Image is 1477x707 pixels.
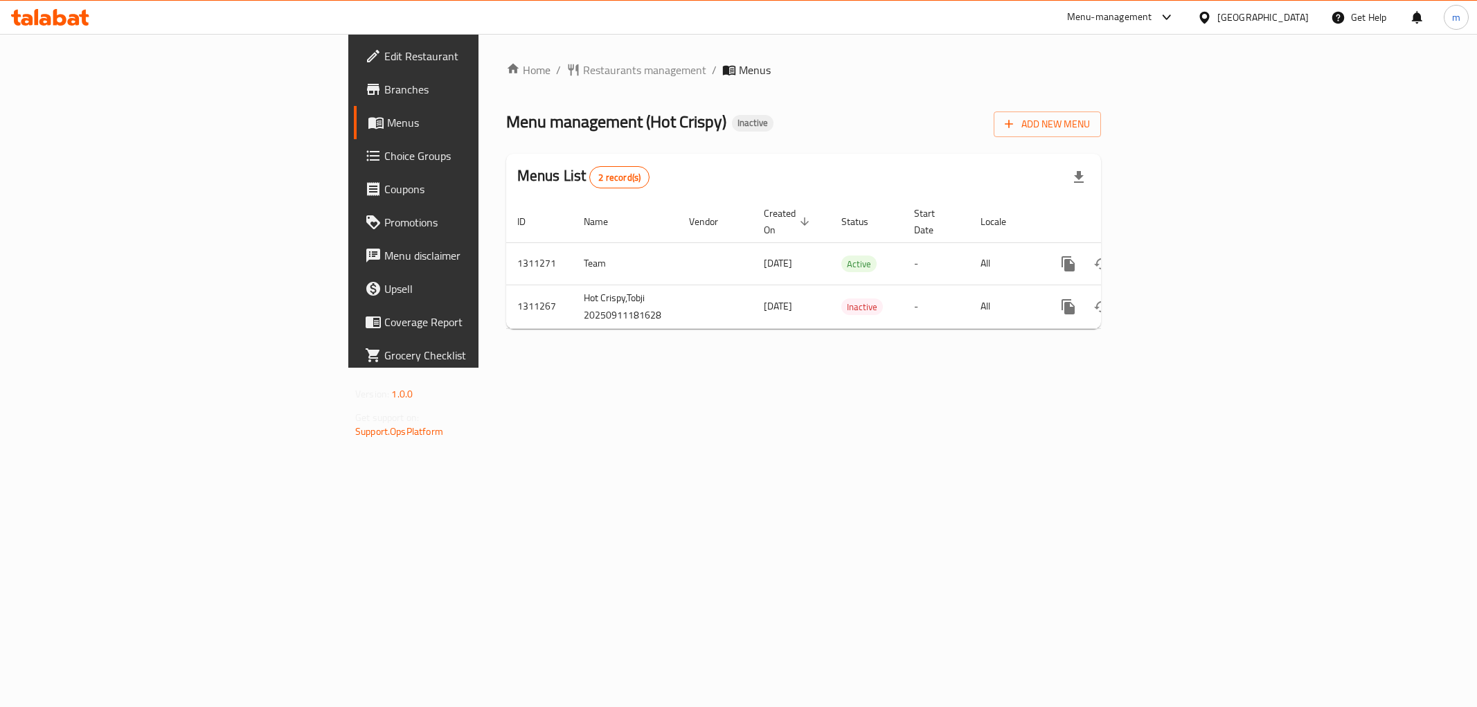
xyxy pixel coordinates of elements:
span: [DATE] [764,297,792,315]
span: Restaurants management [583,62,706,78]
span: Start Date [914,205,953,238]
nav: breadcrumb [506,62,1101,78]
a: Menu disclaimer [354,239,595,272]
span: Menus [739,62,771,78]
a: Edit Restaurant [354,39,595,73]
span: Inactive [732,117,773,129]
span: Promotions [384,214,584,231]
a: Branches [354,73,595,106]
span: Locale [981,213,1024,230]
div: [GEOGRAPHIC_DATA] [1217,10,1309,25]
span: [DATE] [764,254,792,272]
td: - [903,285,969,328]
span: Edit Restaurant [384,48,584,64]
span: Menu management ( Hot Crispy ) [506,106,726,137]
td: Hot Crispy,Tobji 20250911181628 [573,285,678,328]
a: Coverage Report [354,305,595,339]
a: Menus [354,106,595,139]
span: Coverage Report [384,314,584,330]
td: - [903,242,969,285]
span: Get support on: [355,409,419,427]
span: ID [517,213,544,230]
div: Inactive [841,298,883,315]
span: Grocery Checklist [384,347,584,364]
a: Grocery Checklist [354,339,595,372]
span: Upsell [384,280,584,297]
td: All [969,285,1041,328]
div: Menu-management [1067,9,1152,26]
button: Add New Menu [994,111,1101,137]
table: enhanced table [506,201,1196,329]
button: Change Status [1085,290,1118,323]
div: Active [841,256,877,272]
span: Created On [764,205,814,238]
span: Menu disclaimer [384,247,584,264]
span: 2 record(s) [590,171,649,184]
span: Status [841,213,886,230]
span: Inactive [841,299,883,315]
h2: Menus List [517,165,650,188]
span: Branches [384,81,584,98]
div: Inactive [732,115,773,132]
a: Upsell [354,272,595,305]
span: Version: [355,385,389,403]
th: Actions [1041,201,1196,243]
a: Coupons [354,172,595,206]
button: Change Status [1085,247,1118,280]
span: Add New Menu [1005,116,1090,133]
div: Total records count [589,166,650,188]
span: m [1452,10,1460,25]
span: Coupons [384,181,584,197]
span: Name [584,213,626,230]
a: Restaurants management [566,62,706,78]
td: Team [573,242,678,285]
span: Active [841,256,877,272]
button: more [1052,247,1085,280]
span: Vendor [689,213,736,230]
button: more [1052,290,1085,323]
td: All [969,242,1041,285]
a: Choice Groups [354,139,595,172]
li: / [712,62,717,78]
span: 1.0.0 [391,385,413,403]
a: Support.OpsPlatform [355,422,443,440]
a: Promotions [354,206,595,239]
div: Export file [1062,161,1095,194]
span: Choice Groups [384,147,584,164]
span: Menus [387,114,584,131]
